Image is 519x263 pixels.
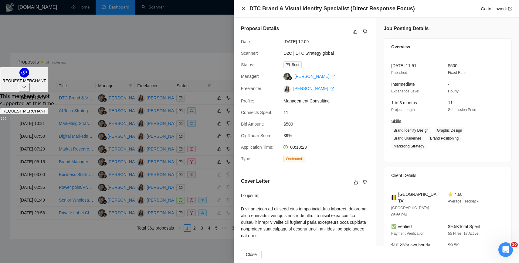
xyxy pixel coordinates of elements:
[448,243,459,247] span: $9.5K
[498,242,513,257] iframe: Intercom live chat
[363,180,367,185] span: dislike
[391,243,430,254] span: $10.22/hr avg hourly rate paid
[352,28,359,35] button: like
[283,145,288,149] span: clock-circle
[391,43,410,50] span: Overview
[391,206,429,217] span: [GEOGRAPHIC_DATA] 05:56 PM
[481,6,512,11] a: Go to Upworkexport
[283,132,375,139] span: 39%
[241,51,258,56] span: Scanner:
[448,199,479,203] span: Average Feedback
[391,143,427,150] span: Marketing Strategy
[508,7,512,11] span: export
[241,62,254,67] span: Status:
[511,242,518,247] span: 10
[448,192,463,197] span: ⭐ 4.68
[241,145,273,150] span: Application Time:
[391,127,431,134] span: Brand Identity Design
[241,25,279,32] h5: Proposal Details
[361,28,369,35] button: dislike
[283,156,304,162] span: Outbound
[448,63,457,68] span: $500
[361,179,369,186] button: dislike
[391,63,416,68] span: [DATE] 11:51
[391,194,397,201] img: 🇧🇪
[241,39,251,44] span: Date:
[241,156,251,161] span: Type:
[398,191,438,204] span: [GEOGRAPHIC_DATA]
[384,25,429,32] h5: Job Posting Details
[391,167,504,184] div: Client Details
[391,231,424,236] span: Payment Verification
[354,180,358,185] span: like
[352,179,360,186] button: like
[391,135,424,142] span: Brand Guidelines
[286,63,290,67] span: mail
[428,135,461,142] span: Brand Positioning
[292,63,299,67] span: Sent
[448,231,478,236] span: 55 Hires, 17 Active
[241,6,246,11] button: Close
[283,51,334,56] a: D2C | DTC Strategy global
[283,38,375,45] span: [DATE] 12:09
[241,122,264,126] span: Bid Amount:
[435,127,465,134] span: Graphic Design
[391,224,412,229] span: ✅ Verified
[249,5,415,12] h4: DTC Brand & Visual Identity Specialist (Direct Response Focus)
[448,224,480,229] span: $9.5K Total Spent
[241,250,262,259] button: Close
[353,29,358,34] span: like
[363,29,367,34] span: dislike
[246,251,257,258] span: Close
[241,6,246,11] span: close
[241,133,273,138] span: GigRadar Score:
[241,178,270,185] h5: Cover Letter
[290,145,307,150] span: 00:18:23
